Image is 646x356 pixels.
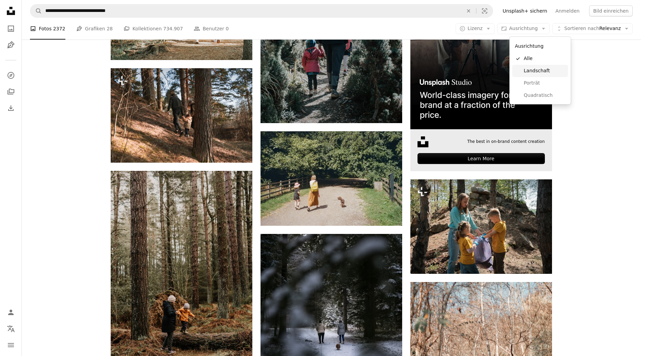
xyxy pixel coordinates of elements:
[524,55,565,62] span: Alle
[512,40,568,53] div: Ausrichtung
[552,23,633,34] button: Sortieren nachRelevanz
[524,92,565,99] span: Quadratisch
[497,23,550,34] button: Ausrichtung
[509,26,538,31] span: Ausrichtung
[524,80,565,87] span: Porträt
[509,37,571,104] div: Ausrichtung
[524,68,565,74] span: Landschaft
